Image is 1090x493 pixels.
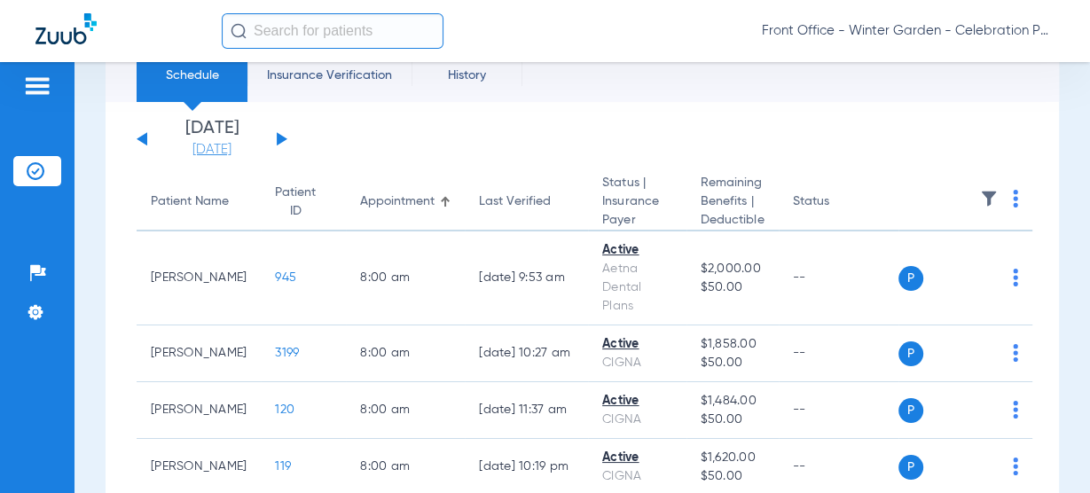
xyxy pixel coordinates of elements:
[701,335,765,354] span: $1,858.00
[1013,190,1018,207] img: group-dot-blue.svg
[1013,401,1018,419] img: group-dot-blue.svg
[346,382,465,439] td: 8:00 AM
[231,23,247,39] img: Search Icon
[701,278,765,297] span: $50.00
[261,67,398,84] span: Insurance Verification
[779,174,898,231] th: Status
[602,392,672,411] div: Active
[701,467,765,486] span: $50.00
[465,382,588,439] td: [DATE] 11:37 AM
[275,347,299,359] span: 3199
[602,449,672,467] div: Active
[602,241,672,260] div: Active
[602,411,672,429] div: CIGNA
[686,174,779,231] th: Remaining Benefits |
[479,192,574,211] div: Last Verified
[762,22,1055,40] span: Front Office - Winter Garden - Celebration Pediatric Dentistry
[360,192,435,211] div: Appointment
[222,13,443,49] input: Search for patients
[779,325,898,382] td: --
[151,192,247,211] div: Patient Name
[602,335,672,354] div: Active
[275,460,291,473] span: 119
[898,341,923,366] span: P
[137,325,261,382] td: [PERSON_NAME]
[137,382,261,439] td: [PERSON_NAME]
[779,231,898,325] td: --
[465,325,588,382] td: [DATE] 10:27 AM
[1013,344,1018,362] img: group-dot-blue.svg
[275,271,296,284] span: 945
[701,211,765,230] span: Deductible
[35,13,97,44] img: Zuub Logo
[779,382,898,439] td: --
[898,398,923,423] span: P
[275,403,294,416] span: 120
[275,184,332,221] div: Patient ID
[701,354,765,372] span: $50.00
[588,174,686,231] th: Status |
[898,455,923,480] span: P
[150,67,234,84] span: Schedule
[159,120,265,159] li: [DATE]
[701,392,765,411] span: $1,484.00
[602,260,672,316] div: Aetna Dental Plans
[425,67,509,84] span: History
[479,192,551,211] div: Last Verified
[465,231,588,325] td: [DATE] 9:53 AM
[701,449,765,467] span: $1,620.00
[275,184,316,221] div: Patient ID
[602,467,672,486] div: CIGNA
[159,141,265,159] a: [DATE]
[151,192,229,211] div: Patient Name
[898,266,923,291] span: P
[602,354,672,372] div: CIGNA
[602,192,672,230] span: Insurance Payer
[1001,408,1090,493] iframe: Chat Widget
[137,231,261,325] td: [PERSON_NAME]
[701,411,765,429] span: $50.00
[980,190,998,207] img: filter.svg
[360,192,451,211] div: Appointment
[346,325,465,382] td: 8:00 AM
[701,260,765,278] span: $2,000.00
[23,75,51,97] img: hamburger-icon
[346,231,465,325] td: 8:00 AM
[1013,269,1018,286] img: group-dot-blue.svg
